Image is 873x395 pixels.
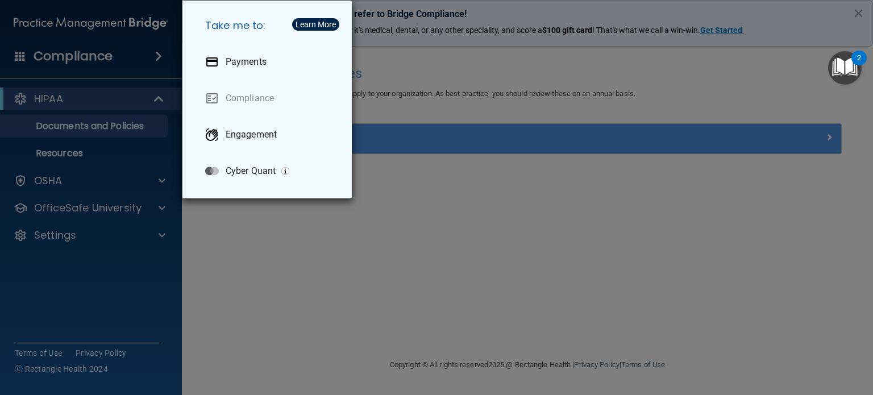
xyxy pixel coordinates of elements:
[196,10,343,41] h5: Take me to:
[857,58,861,73] div: 2
[296,20,336,28] div: Learn More
[196,82,343,114] a: Compliance
[226,165,276,177] p: Cyber Quant
[196,155,343,187] a: Cyber Quant
[828,51,862,85] button: Open Resource Center, 2 new notifications
[226,56,267,68] p: Payments
[292,18,339,31] button: Learn More
[196,46,343,78] a: Payments
[226,129,277,140] p: Engagement
[196,119,343,151] a: Engagement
